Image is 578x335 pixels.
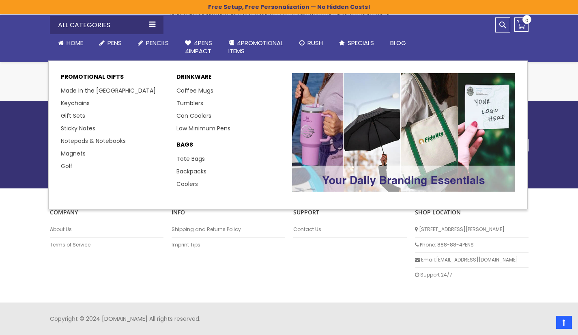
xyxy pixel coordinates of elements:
[220,34,291,61] a: 4PROMOTIONALITEMS
[61,137,126,145] a: Notepads & Notebooks
[50,209,163,216] p: COMPANY
[415,222,529,237] li: [STREET_ADDRESS][PERSON_NAME]
[511,313,578,335] iframe: Google Customer Reviews
[107,39,122,47] span: Pens
[415,253,529,268] li: Email: [EMAIL_ADDRESS][DOMAIN_NAME]
[415,209,529,216] p: SHOP LOCATION
[61,73,168,85] p: Promotional Gifts
[176,124,230,132] a: Low Minimum Pens
[61,162,73,170] a: Golf
[176,86,213,95] a: Coffee Mugs
[525,17,529,24] span: 0
[382,34,414,52] a: Blog
[50,242,163,248] a: Terms of Service
[50,226,163,233] a: About Us
[172,226,285,233] a: Shipping and Returns Policy
[291,34,331,52] a: Rush
[292,73,515,192] img: Promotional-Pens
[61,149,86,158] a: Magnets
[176,112,211,120] a: Can Coolers
[61,124,95,132] a: Sticky Notes
[176,167,206,175] a: Backpacks
[176,141,284,153] a: BAGS
[91,34,130,52] a: Pens
[293,226,407,233] a: Contact Us
[307,39,323,47] span: Rush
[130,34,177,52] a: Pencils
[61,112,85,120] a: Gift Sets
[185,39,212,55] span: 4Pens 4impact
[50,34,91,52] a: Home
[390,39,406,47] span: Blog
[50,315,200,323] span: Copyright © 2024 [DOMAIN_NAME] All rights reserved.
[146,39,169,47] span: Pencils
[172,209,285,216] p: INFO
[176,99,203,107] a: Tumblers
[176,180,198,188] a: Coolers
[176,155,205,163] a: Tote Bags
[514,17,529,32] a: 0
[293,209,407,216] p: Support
[415,268,529,282] li: Support 24/7
[61,99,90,107] a: Keychains
[348,39,374,47] span: Specials
[331,34,382,52] a: Specials
[177,34,220,61] a: 4Pens4impact
[67,39,83,47] span: Home
[228,39,283,55] span: 4PROMOTIONAL ITEMS
[415,238,529,253] li: Phone: 888-88-4PENS
[50,16,163,34] div: All Categories
[172,242,285,248] a: Imprint Tips
[61,86,156,95] a: Made in the [GEOGRAPHIC_DATA]
[176,73,284,85] a: DRINKWARE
